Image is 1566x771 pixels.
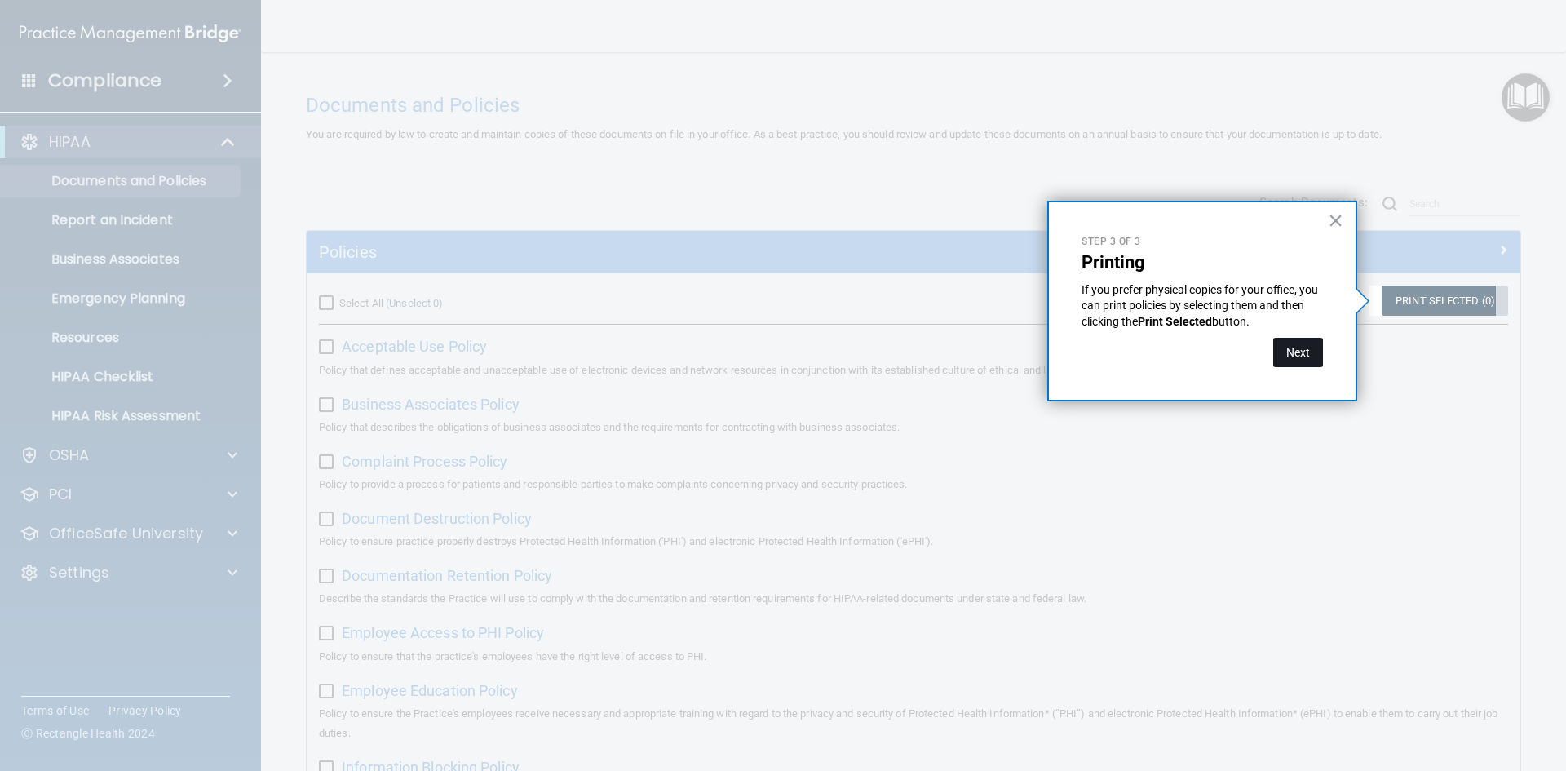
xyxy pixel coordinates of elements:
[1328,207,1343,233] button: Close
[1082,235,1323,249] p: Step 3 of 3
[1273,338,1323,367] button: Next
[1212,315,1250,328] span: button.
[1082,283,1320,328] span: If you prefer physical copies for your office, you can print policies by selecting them and then ...
[1082,252,1145,273] strong: Printing
[1382,286,1508,316] a: Print Selected (0)
[1138,315,1212,328] strong: Print Selected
